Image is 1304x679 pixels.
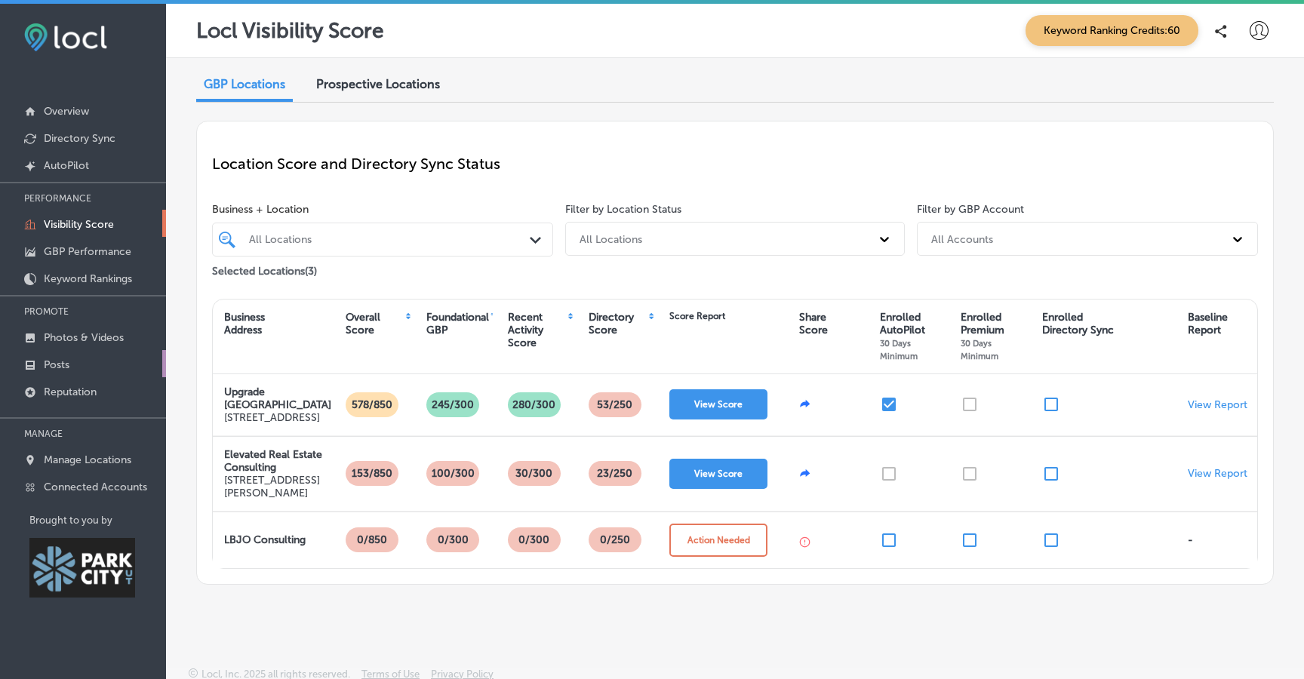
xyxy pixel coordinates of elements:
label: Filter by Location Status [565,203,681,216]
div: Baseline Report [1188,311,1228,336]
div: All Accounts [931,232,993,245]
div: Enrolled Directory Sync [1042,311,1114,336]
span: GBP Locations [204,77,285,91]
div: Recent Activity Score [508,311,566,349]
p: 245/300 [426,392,480,417]
a: View Report [1188,467,1247,480]
p: AutoPilot [44,159,89,172]
p: 30/300 [509,461,558,486]
p: Keyword Rankings [44,272,132,285]
label: Filter by GBP Account [917,203,1024,216]
p: Locl Visibility Score [196,18,384,43]
p: 23 /250 [591,461,638,486]
span: 30 Days Minimum [961,338,998,361]
div: Enrolled AutoPilot [880,311,946,362]
p: Directory Sync [44,132,115,145]
a: View Report [1188,398,1247,411]
p: 153/850 [346,461,398,486]
p: Overview [44,105,89,118]
div: All Locations [249,233,531,246]
span: Prospective Locations [316,77,440,91]
button: View Score [669,459,767,489]
div: Business Address [224,311,265,336]
div: Foundational GBP [426,311,489,336]
img: Park City [29,538,135,598]
button: View Score [669,389,767,419]
div: Score Report [669,311,725,321]
div: Share Score [799,311,828,336]
p: GBP Performance [44,245,131,258]
p: 578/850 [346,392,398,417]
p: Visibility Score [44,218,114,231]
p: 100/300 [426,461,481,486]
p: Reputation [44,386,97,398]
div: Directory Score [589,311,647,336]
div: Overall Score [346,311,404,336]
strong: Upgrade [GEOGRAPHIC_DATA] [224,386,331,411]
span: Business + Location [212,203,553,216]
p: 280/300 [506,392,561,417]
img: fda3e92497d09a02dc62c9cd864e3231.png [24,23,107,51]
p: 0/850 [351,527,393,552]
p: Location Score and Directory Sync Status [212,155,1258,173]
p: [STREET_ADDRESS][PERSON_NAME] [224,474,323,499]
span: 30 Days Minimum [880,338,918,361]
span: Keyword Ranking Credits: 60 [1026,15,1198,46]
strong: Elevated Real Estate Consulting [224,448,322,474]
p: 0/300 [512,527,555,552]
p: 0 /250 [594,527,636,552]
p: Selected Locations ( 3 ) [212,259,317,278]
div: - [1188,533,1193,546]
p: Brought to you by [29,515,166,526]
div: Enrolled Premium [961,311,1026,362]
p: Manage Locations [44,453,131,466]
p: 53 /250 [591,392,638,417]
p: [STREET_ADDRESS] [224,411,331,424]
p: 0/300 [432,527,475,552]
p: Connected Accounts [44,481,147,493]
button: Action Needed [669,524,767,557]
p: Photos & Videos [44,331,124,344]
div: All Locations [580,232,642,245]
p: Posts [44,358,69,371]
strong: LBJO Consulting [224,533,306,546]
